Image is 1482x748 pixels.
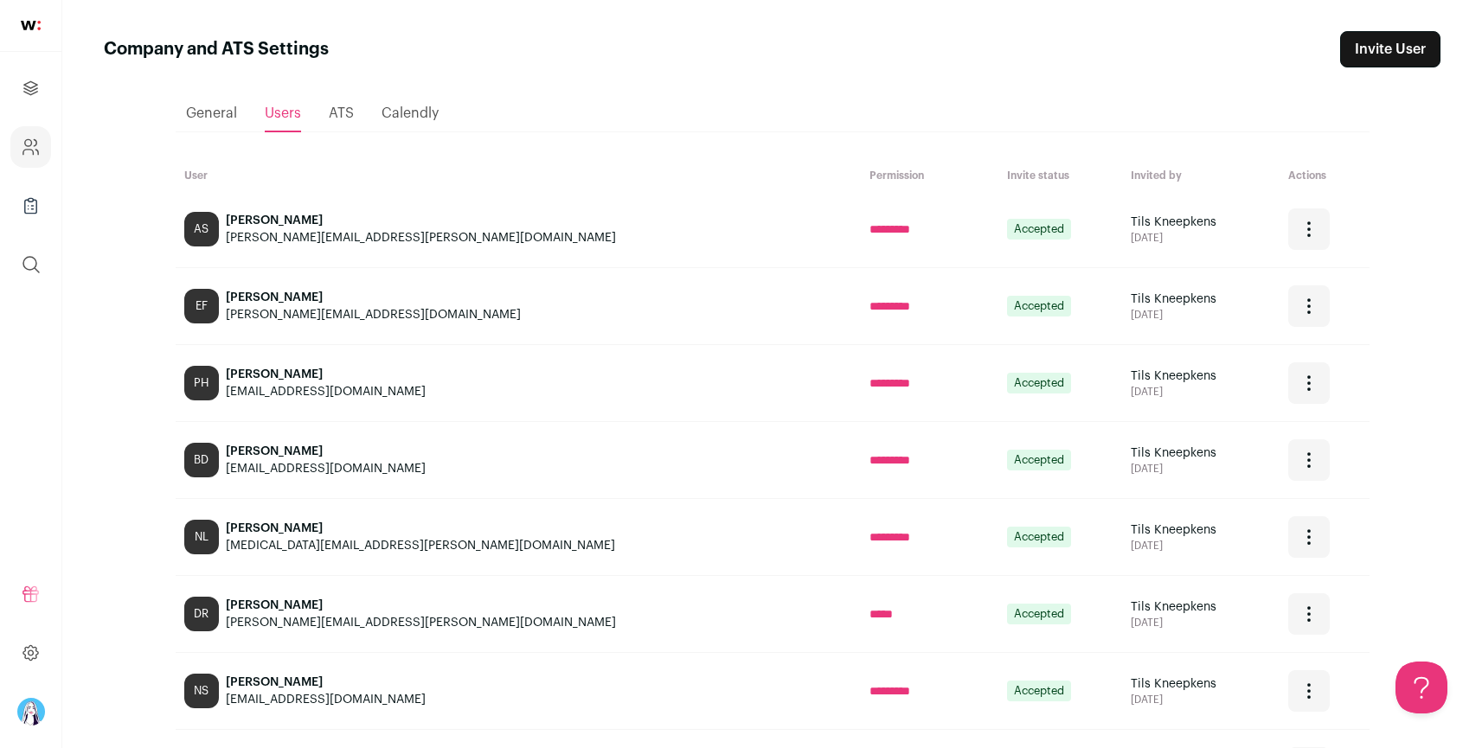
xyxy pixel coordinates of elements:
div: [DATE] [1131,616,1271,630]
span: Accepted [1007,527,1071,547]
span: Accepted [1007,450,1071,470]
div: [EMAIL_ADDRESS][DOMAIN_NAME] [226,383,426,400]
button: Open dropdown [1288,362,1330,404]
div: [EMAIL_ADDRESS][DOMAIN_NAME] [226,691,426,708]
a: Calendly [382,96,439,131]
div: [PERSON_NAME] [226,289,521,306]
th: User [176,160,861,191]
a: Invite User [1340,31,1440,67]
button: Open dropdown [1288,593,1330,635]
button: Open dropdown [1288,208,1330,250]
th: Permission [861,160,998,191]
th: Invited by [1122,160,1280,191]
iframe: Help Scout Beacon - Open [1395,662,1447,713]
img: 17519023-medium_jpg [17,698,45,726]
div: [PERSON_NAME] [226,212,616,229]
div: Tils Kneepkens [1131,444,1271,462]
div: Tils Kneepkens [1131,214,1271,231]
div: DR [184,597,219,631]
span: Users [265,106,301,120]
button: Open dropdown [1288,516,1330,558]
div: [DATE] [1131,693,1271,706]
span: Accepted [1007,604,1071,624]
div: [PERSON_NAME] [226,674,426,691]
div: Tils Kneepkens [1131,598,1271,616]
div: [PERSON_NAME][EMAIL_ADDRESS][PERSON_NAME][DOMAIN_NAME] [226,229,616,246]
div: [PERSON_NAME][EMAIL_ADDRESS][DOMAIN_NAME] [226,306,521,323]
th: Invite status [998,160,1122,191]
button: Open dropdown [1288,285,1330,327]
div: Tils Kneepkens [1131,521,1271,539]
div: BD [184,443,219,477]
div: NL [184,520,219,554]
button: Open dropdown [1288,670,1330,712]
div: Tils Kneepkens [1131,368,1271,385]
a: General [186,96,237,131]
div: [PERSON_NAME] [226,366,426,383]
div: PH [184,366,219,400]
span: Accepted [1007,681,1071,701]
a: Company Lists [10,185,51,227]
div: [DATE] [1131,308,1271,322]
div: Tils Kneepkens [1131,291,1271,308]
div: [DATE] [1131,462,1271,476]
div: [PERSON_NAME] [226,520,615,537]
div: [DATE] [1131,231,1271,245]
div: [PERSON_NAME] [226,443,426,460]
img: wellfound-shorthand-0d5821cbd27db2630d0214b213865d53afaa358527fdda9d0ea32b1df1b89c2c.svg [21,21,41,30]
span: Accepted [1007,296,1071,316]
div: AS [184,212,219,246]
button: Open dropdown [17,698,45,726]
span: General [186,106,237,120]
a: Company and ATS Settings [10,126,51,168]
span: Calendly [382,106,439,120]
span: Accepted [1007,373,1071,393]
div: Tils Kneepkens [1131,675,1271,693]
div: [DATE] [1131,539,1271,553]
div: [EMAIL_ADDRESS][DOMAIN_NAME] [226,460,426,477]
span: Accepted [1007,219,1071,240]
div: EF [184,289,219,323]
th: Actions [1280,160,1370,191]
div: NS [184,674,219,708]
div: [MEDICAL_DATA][EMAIL_ADDRESS][PERSON_NAME][DOMAIN_NAME] [226,537,615,554]
button: Open dropdown [1288,439,1330,481]
div: [DATE] [1131,385,1271,399]
a: ATS [329,96,354,131]
h1: Company and ATS Settings [104,37,329,61]
span: ATS [329,106,354,120]
a: Projects [10,67,51,109]
div: [PERSON_NAME][EMAIL_ADDRESS][PERSON_NAME][DOMAIN_NAME] [226,614,616,631]
div: [PERSON_NAME] [226,597,616,614]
